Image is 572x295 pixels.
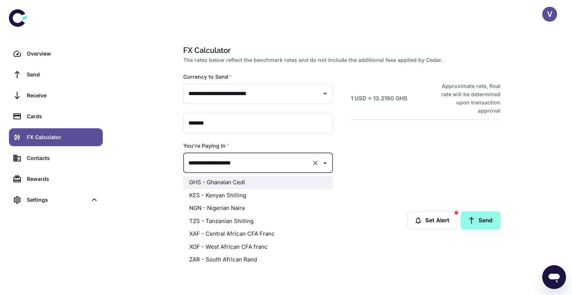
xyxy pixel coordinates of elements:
div: Settings [27,196,87,204]
button: Open [320,88,330,99]
li: XOF - West African CFA franc [183,241,333,254]
a: FX Calculator [9,128,103,146]
div: Receive [27,91,98,100]
a: Overview [9,45,103,63]
a: Contacts [9,149,103,167]
li: KES - Kenyan Shilling [183,189,333,202]
button: Clear [310,158,321,168]
li: NGN - Nigerian Naira [183,202,333,215]
li: TZS - Tanzanian Shilling [183,215,333,228]
div: FX Calculator [27,133,98,141]
div: Settings [9,191,103,209]
iframe: Button to launch messaging window [542,265,566,289]
h6: 1 USD = 13.2190 GHS [351,94,407,103]
li: GHS - Ghanaian Cedi [183,176,333,189]
h6: Approximate rate, final rate will be determined upon transaction approval [433,82,500,115]
div: Contacts [27,154,98,162]
a: Send [9,66,103,84]
label: You're Paying In [183,142,229,150]
button: Close [320,158,330,168]
h1: FX Calculator [183,45,498,56]
a: Receive [9,87,103,104]
li: ZAR - South African Rand [183,253,333,266]
a: Send [461,211,500,229]
label: Currency to Send [183,73,232,81]
div: Overview [27,50,98,58]
div: Send [27,70,98,79]
div: Rewards [27,175,98,183]
a: Rewards [9,170,103,188]
li: XAF - Central African CFA Franc [183,227,333,241]
button: Set Alert [407,211,458,229]
div: Cards [27,112,98,120]
a: Cards [9,107,103,125]
button: V [542,7,557,22]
